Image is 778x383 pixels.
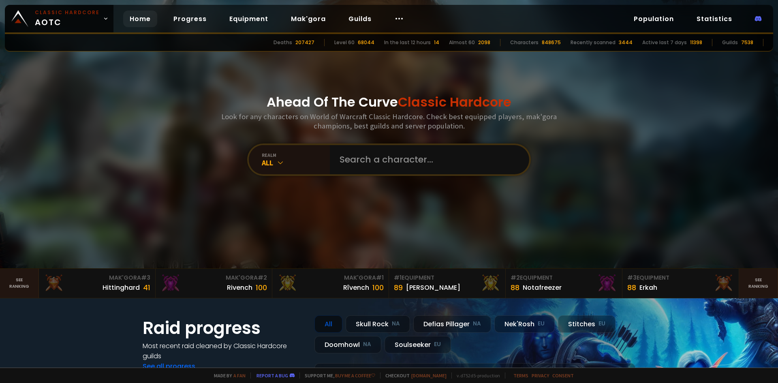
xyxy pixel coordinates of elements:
[343,282,369,293] div: Rîvench
[227,282,252,293] div: Rivench
[413,315,491,333] div: Defias Pillager
[558,315,616,333] div: Stitches
[511,282,519,293] div: 88
[380,372,447,379] span: Checkout
[451,372,500,379] span: v. d752d5 - production
[532,372,549,379] a: Privacy
[5,5,113,32] a: Classic HardcoreAOTC
[506,269,622,298] a: #2Equipment88Notafreezer
[334,39,355,46] div: Level 60
[342,11,378,27] a: Guilds
[642,39,687,46] div: Active last 7 days
[272,269,389,298] a: Mak'Gora#1Rîvench100
[314,336,381,353] div: Doomhowl
[256,372,288,379] a: Report a bug
[223,11,275,27] a: Equipment
[394,274,402,282] span: # 1
[542,39,561,46] div: 848675
[44,274,150,282] div: Mak'Gora
[335,372,375,379] a: Buy me a coffee
[358,39,374,46] div: 68044
[411,372,447,379] a: [DOMAIN_NAME]
[627,282,636,293] div: 88
[256,282,267,293] div: 100
[143,341,305,361] h4: Most recent raid cleaned by Classic Hardcore guilds
[284,11,332,27] a: Mak'gora
[233,372,246,379] a: a fan
[394,282,403,293] div: 89
[143,282,150,293] div: 41
[209,372,246,379] span: Made by
[510,39,539,46] div: Characters
[143,362,195,371] a: See all progress
[167,11,213,27] a: Progress
[274,39,292,46] div: Deaths
[398,93,511,111] span: Classic Hardcore
[690,11,739,27] a: Statistics
[123,11,157,27] a: Home
[299,372,375,379] span: Support me,
[523,282,562,293] div: Notafreezer
[262,158,330,167] div: All
[622,269,739,298] a: #3Equipment88Erkah
[627,274,637,282] span: # 3
[143,315,305,341] h1: Raid progress
[314,315,342,333] div: All
[156,269,272,298] a: Mak'Gora#2Rivench100
[389,269,506,298] a: #1Equipment89[PERSON_NAME]
[394,274,500,282] div: Equipment
[141,274,150,282] span: # 3
[478,39,490,46] div: 2098
[739,269,778,298] a: Seeranking
[619,39,633,46] div: 3444
[434,340,441,349] small: EU
[384,39,431,46] div: In the last 12 hours
[103,282,140,293] div: Hittinghard
[598,320,605,328] small: EU
[376,274,384,282] span: # 1
[511,274,520,282] span: # 2
[722,39,738,46] div: Guilds
[511,274,617,282] div: Equipment
[160,274,267,282] div: Mak'Gora
[295,39,314,46] div: 207427
[552,372,574,379] a: Consent
[434,39,439,46] div: 14
[262,152,330,158] div: realm
[372,282,384,293] div: 100
[267,92,511,112] h1: Ahead Of The Curve
[406,282,460,293] div: [PERSON_NAME]
[627,274,734,282] div: Equipment
[494,315,555,333] div: Nek'Rosh
[513,372,528,379] a: Terms
[538,320,545,328] small: EU
[690,39,702,46] div: 11398
[392,320,400,328] small: NA
[741,39,753,46] div: 7538
[35,9,100,28] span: AOTC
[277,274,384,282] div: Mak'Gora
[385,336,451,353] div: Soulseeker
[473,320,481,328] small: NA
[571,39,616,46] div: Recently scanned
[346,315,410,333] div: Skull Rock
[218,112,560,131] h3: Look for any characters on World of Warcraft Classic Hardcore. Check best equipped players, mak'g...
[449,39,475,46] div: Almost 60
[639,282,657,293] div: Erkah
[363,340,371,349] small: NA
[627,11,680,27] a: Population
[35,9,100,16] small: Classic Hardcore
[258,274,267,282] span: # 2
[335,145,519,174] input: Search a character...
[39,269,156,298] a: Mak'Gora#3Hittinghard41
